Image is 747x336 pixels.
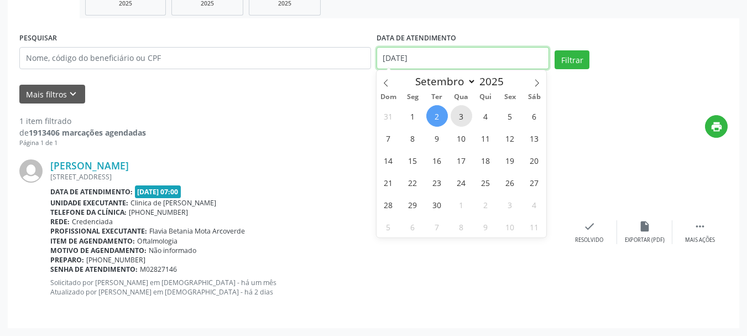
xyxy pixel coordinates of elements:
span: Outubro 10, 2025 [499,216,521,237]
span: Flavia Betania Mota Arcoverde [149,226,245,236]
b: Item de agendamento: [50,236,135,246]
div: Resolvido [575,236,603,244]
span: Qua [449,94,473,101]
span: Outubro 5, 2025 [378,216,399,237]
i: check [583,220,595,232]
b: Profissional executante: [50,226,147,236]
span: Não informado [149,246,196,255]
span: Setembro 5, 2025 [499,105,521,127]
div: [STREET_ADDRESS] [50,172,562,182]
span: M02827146 [140,265,177,274]
div: Exportar (PDF) [625,236,665,244]
span: Setembro 30, 2025 [426,194,448,215]
span: Setembro 17, 2025 [451,149,472,171]
span: Setembro 19, 2025 [499,149,521,171]
span: Setembro 26, 2025 [499,172,521,193]
span: Credenciada [72,217,113,226]
p: Solicitado por [PERSON_NAME] em [DEMOGRAPHIC_DATA] - há um mês Atualizado por [PERSON_NAME] em [D... [50,278,562,297]
span: Setembro 24, 2025 [451,172,472,193]
span: Ter [425,94,449,101]
b: Unidade executante: [50,198,128,208]
span: Setembro 1, 2025 [402,105,424,127]
i: insert_drive_file [639,220,651,232]
span: Setembro 3, 2025 [451,105,472,127]
b: Rede: [50,217,70,226]
span: Outubro 1, 2025 [451,194,472,215]
b: Telefone da clínica: [50,208,127,217]
label: PESQUISAR [19,30,57,47]
span: Seg [400,94,425,101]
button: Filtrar [555,50,589,69]
img: img [19,159,43,183]
button: Mais filtroskeyboard_arrow_down [19,85,85,104]
i: keyboard_arrow_down [67,88,79,100]
b: Motivo de agendamento: [50,246,147,255]
span: Outubro 3, 2025 [499,194,521,215]
span: Setembro 21, 2025 [378,172,399,193]
span: Setembro 16, 2025 [426,149,448,171]
button: print [705,115,728,138]
i:  [694,220,706,232]
input: Selecione um intervalo [377,47,550,69]
input: Year [476,74,513,89]
strong: 1913406 marcações agendadas [29,127,146,138]
span: Setembro 2, 2025 [426,105,448,127]
span: Clinica de [PERSON_NAME] [130,198,216,208]
span: Setembro 8, 2025 [402,127,424,149]
span: Setembro 20, 2025 [524,149,545,171]
span: Oftalmologia [137,236,177,246]
input: Nome, código do beneficiário ou CPF [19,47,371,69]
span: Dom [377,94,401,101]
div: Página 1 de 1 [19,138,146,148]
span: Sáb [522,94,546,101]
span: Outubro 11, 2025 [524,216,545,237]
span: Setembro 12, 2025 [499,127,521,149]
span: Setembro 4, 2025 [475,105,497,127]
span: Agosto 31, 2025 [378,105,399,127]
span: Outubro 9, 2025 [475,216,497,237]
span: Outubro 8, 2025 [451,216,472,237]
span: Setembro 14, 2025 [378,149,399,171]
span: Setembro 27, 2025 [524,172,545,193]
span: Setembro 28, 2025 [378,194,399,215]
span: Outubro 7, 2025 [426,216,448,237]
span: [PHONE_NUMBER] [86,255,145,265]
select: Month [410,74,477,89]
label: DATA DE ATENDIMENTO [377,30,456,47]
span: [PHONE_NUMBER] [129,208,188,217]
span: Setembro 25, 2025 [475,172,497,193]
span: Setembro 29, 2025 [402,194,424,215]
span: Setembro 6, 2025 [524,105,545,127]
b: Senha de atendimento: [50,265,138,274]
div: 1 item filtrado [19,115,146,127]
span: Setembro 18, 2025 [475,149,497,171]
div: de [19,127,146,138]
span: Setembro 22, 2025 [402,172,424,193]
span: Qui [473,94,498,101]
b: Preparo: [50,255,84,265]
span: Outubro 4, 2025 [524,194,545,215]
span: Setembro 23, 2025 [426,172,448,193]
span: Setembro 13, 2025 [524,127,545,149]
span: Outubro 2, 2025 [475,194,497,215]
span: Setembro 9, 2025 [426,127,448,149]
i: print [711,121,723,133]
div: Mais ações [685,236,715,244]
span: Sex [498,94,522,101]
span: Setembro 15, 2025 [402,149,424,171]
span: Outubro 6, 2025 [402,216,424,237]
span: Setembro 7, 2025 [378,127,399,149]
span: Setembro 10, 2025 [451,127,472,149]
a: [PERSON_NAME] [50,159,129,172]
b: Data de atendimento: [50,187,133,197]
span: [DATE] 07:00 [135,185,181,198]
span: Setembro 11, 2025 [475,127,497,149]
